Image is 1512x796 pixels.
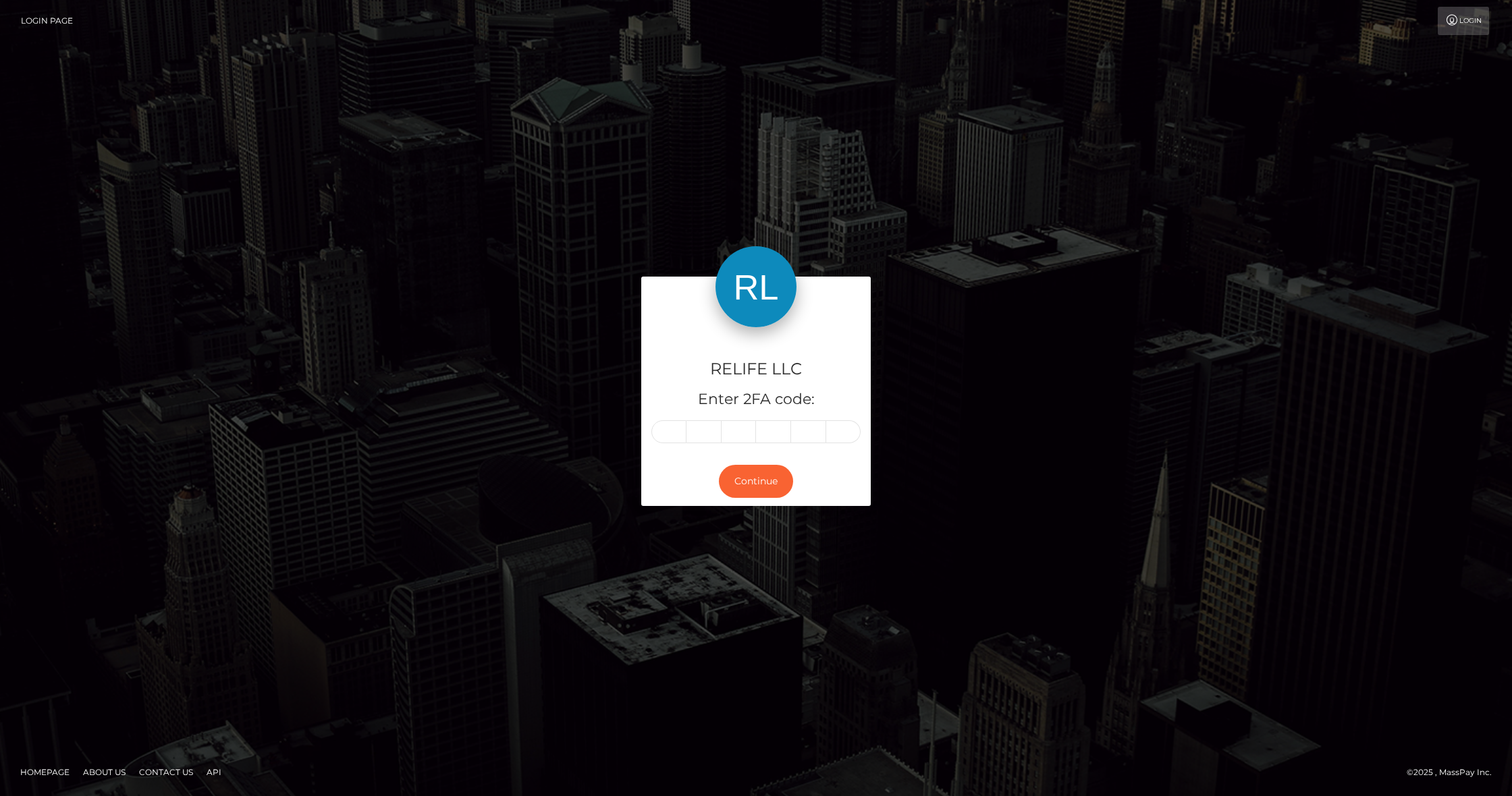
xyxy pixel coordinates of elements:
[1438,7,1489,35] a: Login
[651,358,861,381] h4: RELIFE LLC
[719,465,793,498] button: Continue
[1407,765,1502,780] div: © 2025 , MassPay Inc.
[715,246,796,327] img: RELIFE LLC
[21,7,73,35] a: Login Page
[134,762,198,783] a: Contact Us
[201,762,227,783] a: API
[78,762,131,783] a: About Us
[15,762,75,783] a: Homepage
[651,389,861,410] h5: Enter 2FA code:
